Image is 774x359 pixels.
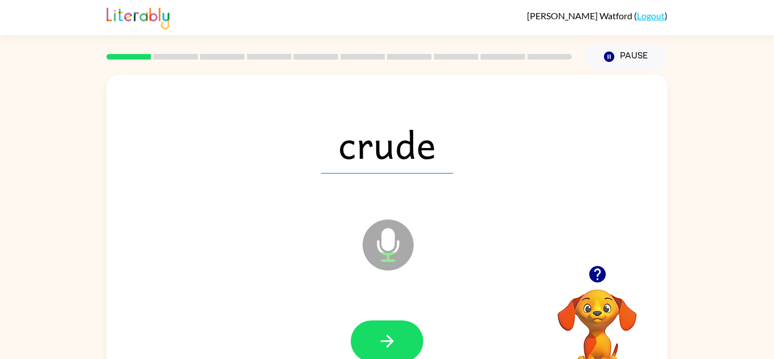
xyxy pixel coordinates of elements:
[585,44,667,70] button: Pause
[527,10,634,21] span: [PERSON_NAME] Watford
[107,5,169,29] img: Literably
[637,10,665,21] a: Logout
[527,10,667,21] div: ( )
[321,115,453,174] span: crude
